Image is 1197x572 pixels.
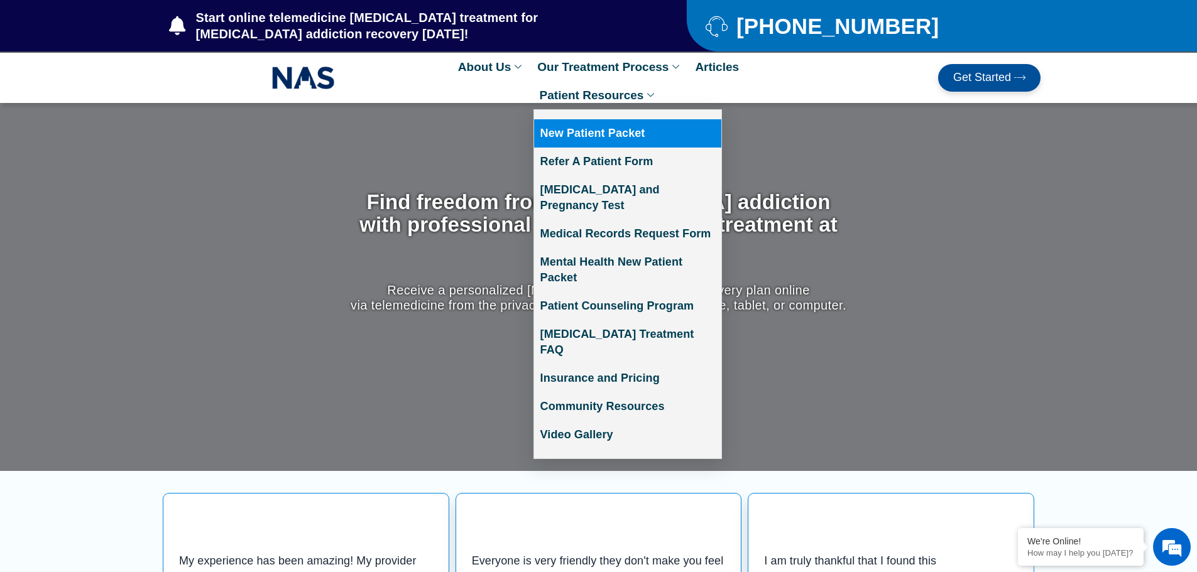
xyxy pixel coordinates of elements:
a: Mental Health New Patient Packet [534,248,721,292]
a: Start online telemedicine [MEDICAL_DATA] treatment for [MEDICAL_DATA] addiction recovery [DATE]! [169,9,637,42]
a: Patient Resources [533,81,664,109]
div: We're Online! [1027,536,1134,546]
span: Start online telemedicine [MEDICAL_DATA] treatment for [MEDICAL_DATA] addiction recovery [DATE]! [193,9,637,42]
a: About Us [452,53,531,81]
a: [PHONE_NUMBER] [706,15,1009,37]
a: New Patient Packet [534,119,721,148]
h1: Find freedom from [MEDICAL_DATA] addiction with professional [MEDICAL_DATA] treatment at home [347,191,850,259]
a: Articles [689,53,745,81]
a: Community Resources [534,392,721,421]
a: Video Gallery [534,421,721,449]
a: Our Treatment Process [531,53,689,81]
span: Get Started [953,72,1011,84]
a: Medical Records Request Form [534,220,721,248]
a: Insurance and Pricing [534,364,721,392]
p: Receive a personalized [MEDICAL_DATA] addiction recovery plan online via telemedicine from the pr... [347,283,850,313]
a: [MEDICAL_DATA] and Pregnancy Test [534,176,721,220]
p: How may I help you today? [1027,548,1134,558]
a: Get Started [938,64,1041,92]
div: Get Started with Suboxone Treatment by filling-out this new patient packet form [347,340,850,370]
span: [PHONE_NUMBER] [733,18,939,34]
a: Patient Counseling Program [534,292,721,320]
a: [MEDICAL_DATA] Treatment FAQ [534,320,721,364]
img: NAS_email_signature-removebg-preview.png [272,63,335,92]
a: Refer A Patient Form [534,148,721,176]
